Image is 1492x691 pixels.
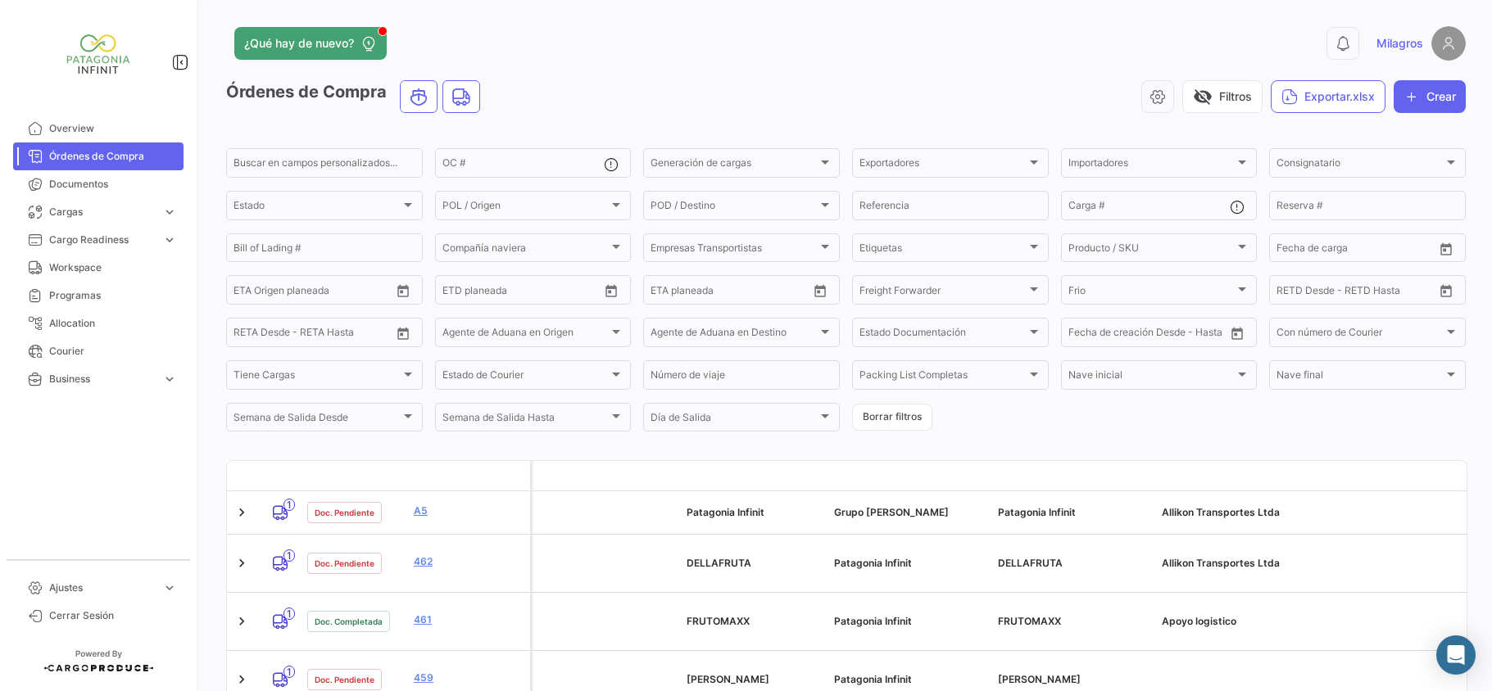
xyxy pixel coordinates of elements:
span: POD / Destino [651,202,818,214]
a: 461 [414,612,524,627]
span: Cerrar Sesión [49,608,177,623]
button: Ocean [401,81,437,112]
span: Allikon Transportes Ltda [1162,557,1280,569]
a: Órdenes de Compra [13,142,184,170]
span: Cargas [49,205,156,219]
span: Business [49,372,156,386]
span: Cantú [687,673,769,685]
a: Allocation [13,309,184,337]
span: Nave inicial [1068,372,1236,383]
span: FRUTOMAXX [687,615,750,627]
span: Tiene Cargas [234,372,401,383]
span: Milagros [1376,35,1423,52]
button: Open calendar [808,278,832,303]
span: Cantú [998,673,1081,685]
span: expand_more [162,580,177,595]
span: Doc. Completada [315,615,383,628]
span: Frio [1068,287,1236,298]
span: Patagonia Infinit [834,615,912,627]
a: Documentos [13,170,184,198]
span: Courier [49,344,177,359]
button: ¿Qué hay de nuevo? [234,27,387,60]
span: 1 [283,499,295,511]
span: Agente de Aduana en Origen [442,329,610,341]
span: Agente de Aduana en Destino [651,329,818,341]
span: Nave final [1277,372,1444,383]
button: visibility_offFiltros [1182,80,1263,113]
img: Patagonia+Inifinit+-+Nuevo.png [57,20,139,88]
span: Cargo Readiness [49,233,156,247]
input: Desde [1068,329,1070,341]
span: Doc. Pendiente [315,557,374,570]
span: Etiquetas [859,245,1027,256]
span: expand_more [162,205,177,219]
span: DELLAFRUTA [687,557,751,569]
button: Open calendar [1434,237,1458,261]
h3: Órdenes de Compra [226,80,485,113]
input: Desde [651,287,652,298]
span: Apoyo logistico [1162,615,1236,627]
span: Semana de Salida Hasta [442,414,610,426]
span: Estado [234,202,401,214]
input: Hasta [456,287,531,298]
span: Overview [49,121,177,136]
span: Allocation [49,316,177,331]
span: Documentos [49,177,177,192]
span: Ajustes [49,580,156,595]
span: Grupo Bonella [834,506,949,518]
a: Expand/Collapse Row [234,555,250,571]
a: Expand/Collapse Row [234,504,250,521]
input: Hasta [1290,245,1365,256]
div: Abrir Intercom Messenger [1436,635,1476,675]
a: Workspace [13,254,184,282]
span: Exportadores [859,160,1027,171]
a: 459 [414,671,524,685]
span: Packing List Completas [859,372,1027,383]
input: Desde [442,287,444,298]
span: Patagonia Infinit [998,506,1076,518]
button: Open calendar [599,278,624,303]
img: placeholder-user.png [1431,26,1466,61]
input: Hasta [1082,329,1157,341]
span: Semana de Salida Desde [234,414,401,426]
a: A5 [414,504,524,518]
button: Open calendar [1225,321,1249,345]
button: Open calendar [1434,278,1458,303]
span: 1 [283,549,295,562]
span: DELLAFRUTA [998,557,1063,569]
span: Allikon Transportes Ltda [1162,506,1280,518]
button: Land [443,81,479,112]
span: 1 [283,607,295,620]
span: Programas [49,288,177,303]
span: Workspace [49,260,177,275]
span: Importadores [1068,160,1236,171]
span: Freight Forwarder [859,287,1027,298]
a: Expand/Collapse Row [234,671,250,688]
input: Hasta [664,287,739,298]
input: Hasta [1290,287,1365,298]
button: Exportar.xlsx [1271,80,1385,113]
span: Compañía naviera [442,245,610,256]
span: Generación de cargas [651,160,818,171]
span: Patagonia Infinit [687,506,764,518]
input: Desde [1277,287,1278,298]
span: Patagonia Infinit [834,673,912,685]
button: Open calendar [391,278,415,303]
span: 1 [283,666,295,678]
span: Producto / SKU [1068,245,1236,256]
span: visibility_off [1193,87,1213,106]
span: expand_more [162,372,177,386]
span: Día de Salida [651,414,818,426]
span: Estado de Courier [442,372,610,383]
span: Doc. Pendiente [315,506,374,519]
span: Patagonia Infinit [834,557,912,569]
a: Expand/Collapse Row [234,613,250,630]
span: Estado Documentación [859,329,1027,341]
span: Consignatario [1277,160,1444,171]
span: Doc. Pendiente [315,673,374,686]
input: Hasta [247,329,322,341]
span: POL / Origen [442,202,610,214]
a: 462 [414,554,524,569]
button: Crear [1394,80,1466,113]
button: Open calendar [391,321,415,345]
